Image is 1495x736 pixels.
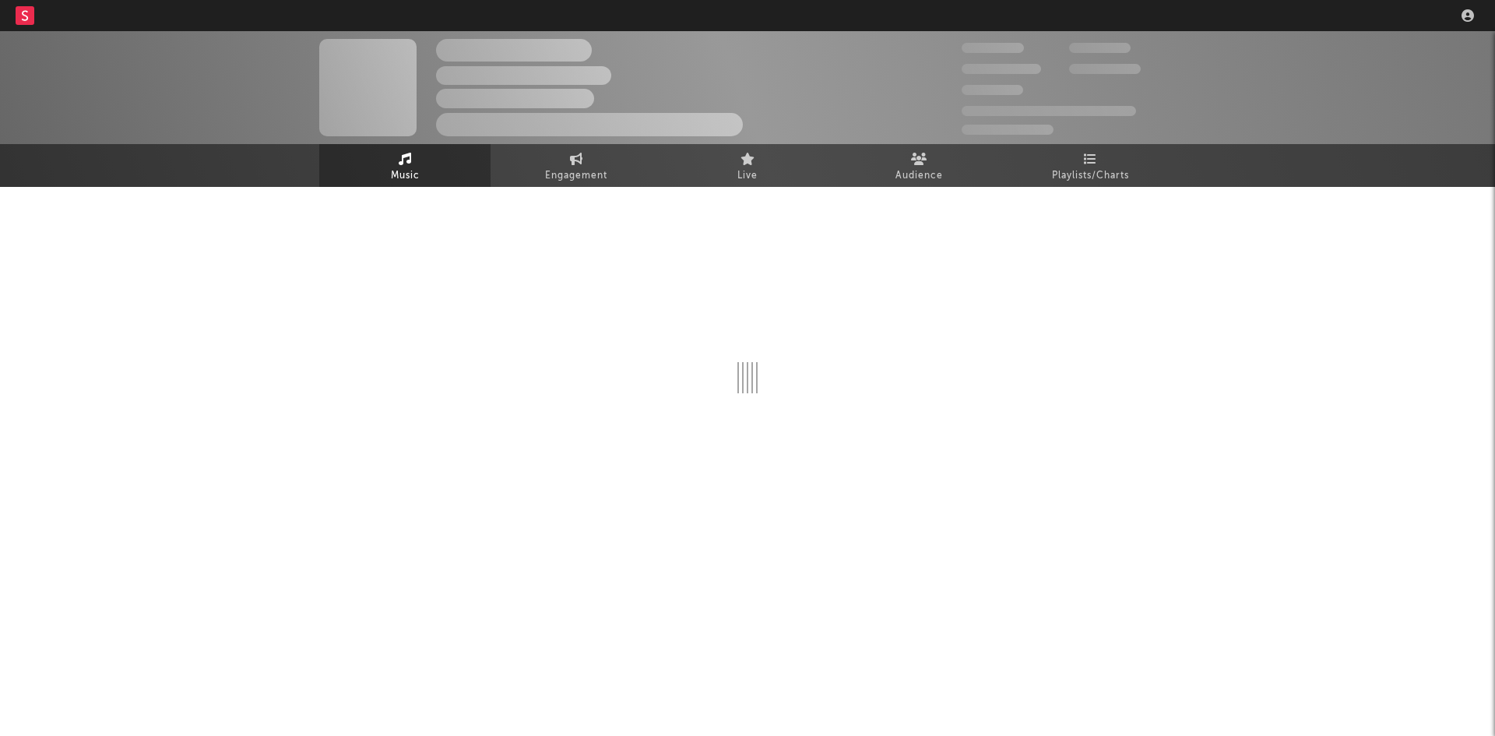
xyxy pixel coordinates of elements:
[1052,167,1129,185] span: Playlists/Charts
[545,167,607,185] span: Engagement
[491,144,662,187] a: Engagement
[1069,43,1131,53] span: 100,000
[962,43,1024,53] span: 300,000
[1069,64,1141,74] span: 1,000,000
[391,167,420,185] span: Music
[962,106,1136,116] span: 50,000,000 Monthly Listeners
[962,85,1023,95] span: 100,000
[737,167,758,185] span: Live
[833,144,1004,187] a: Audience
[1004,144,1176,187] a: Playlists/Charts
[895,167,943,185] span: Audience
[319,144,491,187] a: Music
[962,64,1041,74] span: 50,000,000
[962,125,1054,135] span: Jump Score: 85.0
[662,144,833,187] a: Live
